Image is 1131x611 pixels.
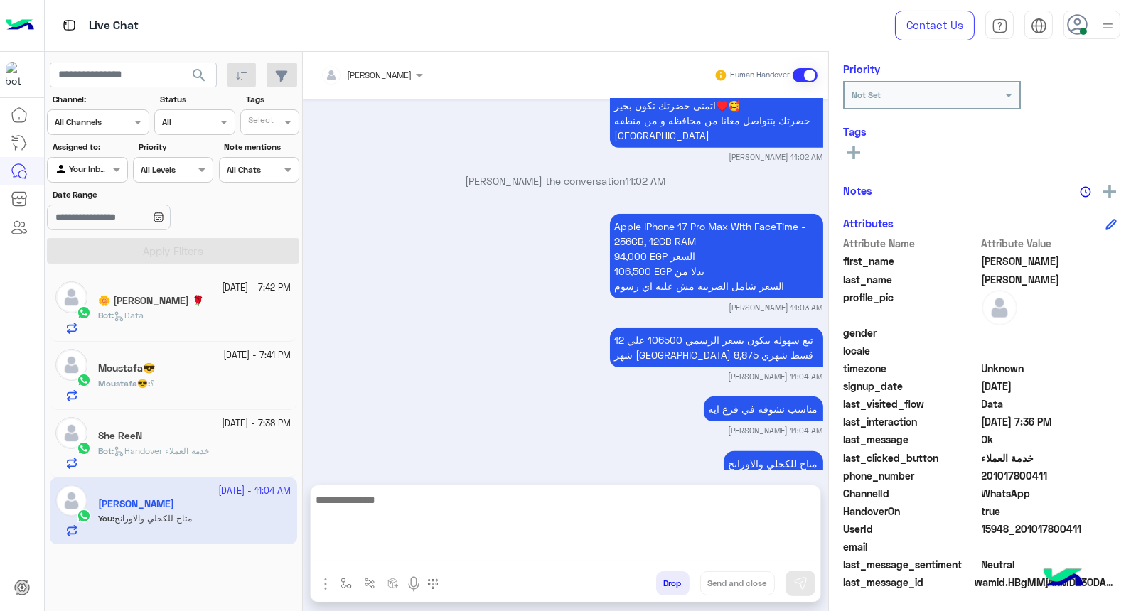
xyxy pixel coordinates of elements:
span: locale [843,343,979,358]
h5: Moustafa😎 [98,362,155,374]
span: Attribute Value [982,236,1117,251]
span: UserId [843,521,979,536]
h6: Priority [843,63,880,75]
span: last_message_id [843,575,972,590]
span: last_message_sentiment [843,557,979,572]
img: send voice note [405,575,422,593]
img: make a call [427,578,439,590]
label: Channel: [53,93,148,106]
label: Assigned to: [53,141,126,153]
h6: Notes [843,184,872,197]
span: null [982,343,1117,358]
span: Ok [982,432,1117,447]
p: 1/10/2025, 11:03 AM [610,214,823,298]
h6: Tags [843,125,1117,138]
b: : [98,445,114,456]
img: WhatsApp [77,441,91,455]
span: gender [843,325,979,340]
a: tab [985,11,1014,40]
button: Drop [656,571,690,595]
label: Note mentions [224,141,297,153]
small: [PERSON_NAME] 11:02 AM [729,151,823,163]
span: last_clicked_button [843,450,979,465]
small: [DATE] - 7:38 PM [223,417,291,431]
span: HandoverOn [843,504,979,519]
span: Abdelaziz [982,272,1117,287]
p: 1/10/2025, 11:02 AM [610,78,823,148]
a: Contact Us [895,11,975,40]
label: Priority [139,141,212,153]
span: ChannelId [843,486,979,501]
h6: Attributes [843,217,894,229]
img: select flow [341,578,352,589]
button: Apply Filters [47,238,299,264]
img: profile [1099,17,1117,35]
button: select flow [335,571,358,595]
div: Select [246,114,274,130]
p: 1/10/2025, 11:04 AM [704,396,823,421]
img: WhatsApp [77,305,91,320]
span: 15948_201017800411 [982,521,1117,536]
span: 201017800411 [982,468,1117,483]
label: Status [160,93,233,106]
img: defaultAdmin.png [55,281,87,313]
small: [DATE] - 7:42 PM [223,281,291,295]
img: WhatsApp [77,373,91,387]
small: [PERSON_NAME] 11:04 AM [729,425,823,436]
span: Attribute Name [843,236,979,251]
span: wamid.HBgMMjAxMDE3ODAwNDExFQIAEhgUM0FFM0Y2NEFEMkIwODNDQzI2MDAA [975,575,1117,590]
span: Bot [98,310,112,320]
h5: 🌼 Reham Saeed 🌹 [98,295,204,307]
span: 2 [982,486,1117,501]
p: [PERSON_NAME] the conversation [309,173,823,188]
label: Tags [246,93,298,106]
label: Date Range [53,188,212,201]
img: tab [992,18,1008,34]
span: search [191,67,208,84]
span: 11:02 AM [626,175,666,187]
span: Handover خدمة العملاء [114,445,209,456]
span: signup_date [843,379,979,394]
img: Trigger scenario [364,578,375,589]
button: Trigger scenario [358,571,382,595]
span: email [843,539,979,554]
img: Logo [6,11,34,40]
b: : [98,310,114,320]
span: first_name [843,254,979,269]
span: 2025-09-30T16:36:08.174Z [982,414,1117,429]
span: null [982,539,1117,554]
img: defaultAdmin.png [982,290,1017,325]
b: : [98,378,150,389]
span: Unknown [982,361,1117,376]
img: create order [387,578,399,589]
span: 2025-09-30T16:34:23.335Z [982,379,1117,394]
button: Send and close [700,571,775,595]
img: send attachment [317,575,334,593]
small: [DATE] - 7:41 PM [224,349,291,362]
span: Bot [98,445,112,456]
span: last_visited_flow [843,396,979,411]
span: [PERSON_NAME] [348,70,412,80]
small: Human Handover [730,70,790,81]
span: ؟ [150,378,154,389]
img: hulul-logo.png [1039,554,1088,604]
span: Omar [982,254,1117,269]
span: Moustafa😎 [98,378,148,389]
img: send message [793,576,808,590]
img: notes [1080,186,1091,198]
span: timezone [843,361,979,376]
img: tab [60,16,78,34]
span: profile_pic [843,290,979,323]
p: 1/10/2025, 11:04 AM [724,451,823,476]
small: [PERSON_NAME] 11:03 AM [729,302,823,313]
span: 0 [982,557,1117,572]
button: create order [382,571,405,595]
span: Data [982,396,1117,411]
small: [PERSON_NAME] 11:04 AM [729,371,823,382]
img: 1403182699927242 [6,62,31,87]
img: add [1103,185,1116,198]
img: tab [1031,18,1047,34]
span: خدمة العملاء [982,450,1117,465]
img: defaultAdmin.png [55,349,87,381]
button: search [182,63,217,93]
